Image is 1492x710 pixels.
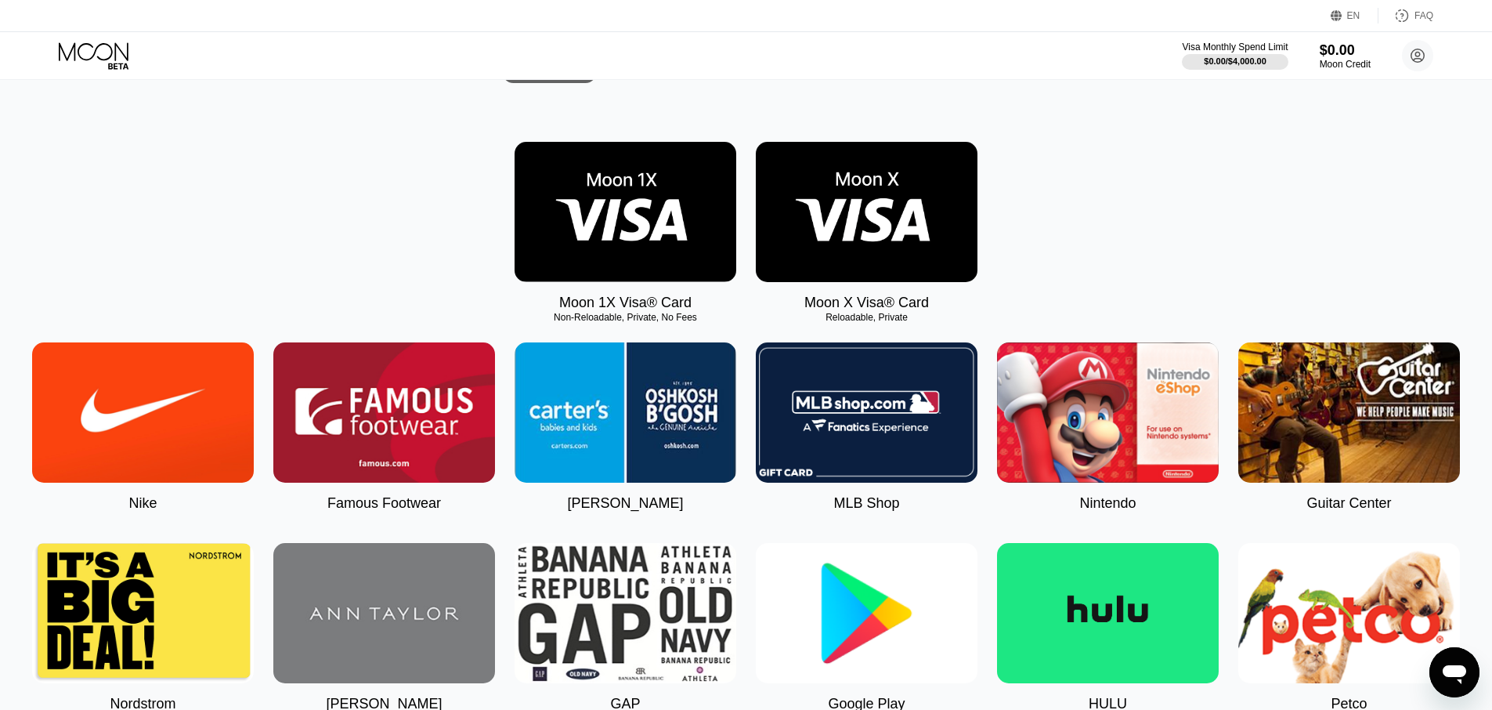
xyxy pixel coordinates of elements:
div: Guitar Center [1306,495,1391,512]
div: Nintendo [1079,495,1136,512]
div: Visa Monthly Spend Limit$0.00/$4,000.00 [1182,42,1288,70]
div: EN [1331,8,1378,24]
div: Moon X Visa® Card [804,295,929,311]
div: Visa Monthly Spend Limit [1182,42,1288,53]
div: $0.00 / $4,000.00 [1204,56,1266,66]
div: Moon Credit [1320,59,1371,70]
div: MLB Shop [833,495,899,512]
div: Non-Reloadable, Private, No Fees [515,312,736,323]
div: FAQ [1378,8,1433,24]
div: Moon 1X Visa® Card [559,295,692,311]
div: Famous Footwear [327,495,441,512]
div: EN [1347,10,1360,21]
iframe: Button to launch messaging window [1429,647,1479,697]
div: FAQ [1414,10,1433,21]
div: $0.00Moon Credit [1320,42,1371,70]
div: $0.00 [1320,42,1371,59]
div: [PERSON_NAME] [567,495,683,512]
div: Reloadable, Private [756,312,977,323]
div: Nike [128,495,157,512]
